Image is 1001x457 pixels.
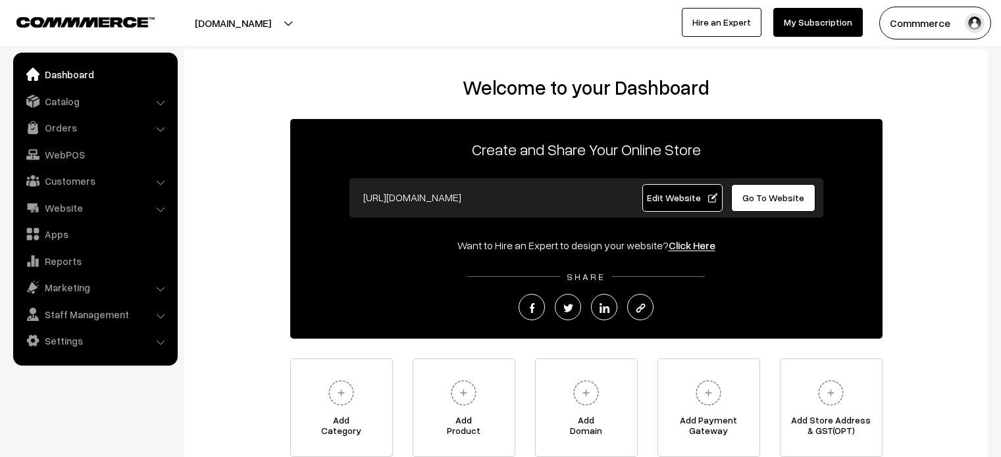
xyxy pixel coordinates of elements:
[290,137,883,161] p: Create and Share Your Online Store
[536,415,637,441] span: Add Domain
[16,169,173,193] a: Customers
[879,7,991,39] button: Commmerce
[742,192,804,203] span: Go To Website
[560,271,612,282] span: SHARE
[658,415,759,441] span: Add Payment Gateway
[16,143,173,166] a: WebPOS
[16,222,173,246] a: Apps
[690,375,727,411] img: plus.svg
[291,415,392,441] span: Add Category
[16,329,173,352] a: Settings
[290,237,883,253] div: Want to Hire an Expert to design your website?
[773,8,863,37] a: My Subscription
[16,116,173,139] a: Orders
[669,239,715,252] a: Click Here
[413,358,515,457] a: AddProduct
[16,276,173,299] a: Marketing
[642,184,723,212] a: Edit Website
[16,196,173,220] a: Website
[657,358,760,457] a: Add PaymentGateway
[780,358,883,457] a: Add Store Address& GST(OPT)
[781,415,882,441] span: Add Store Address & GST(OPT)
[197,76,975,99] h2: Welcome to your Dashboard
[731,184,816,212] a: Go To Website
[413,415,515,441] span: Add Product
[16,13,132,29] a: COMMMERCE
[16,62,173,86] a: Dashboard
[446,375,482,411] img: plus.svg
[16,249,173,273] a: Reports
[16,302,173,326] a: Staff Management
[16,17,155,27] img: COMMMERCE
[16,89,173,113] a: Catalog
[290,358,393,457] a: AddCategory
[568,375,604,411] img: plus.svg
[813,375,849,411] img: plus.svg
[682,8,761,37] a: Hire an Expert
[535,358,638,457] a: AddDomain
[647,192,717,203] span: Edit Website
[149,7,317,39] button: [DOMAIN_NAME]
[323,375,359,411] img: plus.svg
[965,13,985,33] img: user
